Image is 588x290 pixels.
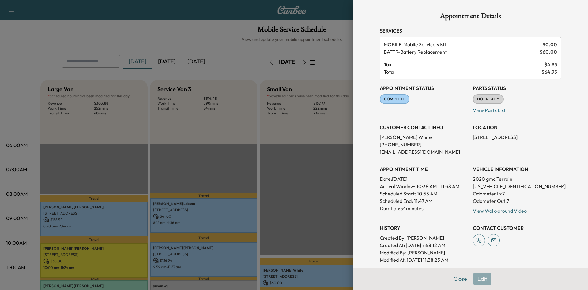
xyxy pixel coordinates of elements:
[380,165,468,173] h3: APPOINTMENT TIME
[380,197,413,205] p: Scheduled End:
[544,61,557,68] span: $ 4.95
[380,148,468,156] p: [EMAIL_ADDRESS][DOMAIN_NAME]
[541,68,557,75] span: $ 64.95
[417,190,437,197] p: 10:53 AM
[473,96,503,102] span: NOT READY
[473,104,561,114] p: View Parts List
[380,249,468,256] p: Modified By : [PERSON_NAME]
[380,12,561,22] h1: Appointment Details
[473,224,561,232] h3: CONTACT CUSTOMER
[380,133,468,141] p: [PERSON_NAME] White
[540,48,557,56] span: $ 60.00
[380,96,409,102] span: COMPLETE
[417,183,459,190] span: 10:38 AM - 11:38 AM
[384,41,540,48] span: Mobile Service Visit
[384,61,544,68] span: Tax
[473,175,561,183] p: 2020 gmc Terrain
[380,234,468,242] p: Created By : [PERSON_NAME]
[473,208,527,214] a: View Walk-around Video
[380,141,468,148] p: [PHONE_NUMBER]
[380,242,468,249] p: Created At : [DATE] 7:58:12 AM
[473,84,561,92] h3: Parts Status
[380,205,468,212] p: Duration: 54 minutes
[473,124,561,131] h3: LOCATION
[542,41,557,48] span: $ 0.00
[380,27,561,34] h3: Services
[473,183,561,190] p: [US_VEHICLE_IDENTIFICATION_NUMBER]
[380,256,468,264] p: Modified At : [DATE] 11:38:23 AM
[384,68,541,75] span: Total
[384,48,537,56] span: Battery Replacement
[380,175,468,183] p: Date: [DATE]
[450,273,471,285] button: Close
[473,133,561,141] p: [STREET_ADDRESS]
[473,165,561,173] h3: VEHICLE INFORMATION
[380,224,468,232] h3: History
[414,197,432,205] p: 11:47 AM
[380,183,468,190] p: Arrival Window:
[380,190,416,197] p: Scheduled Start:
[473,197,561,205] p: Odometer Out: 7
[380,124,468,131] h3: CUSTOMER CONTACT INFO
[380,84,468,92] h3: Appointment Status
[473,190,561,197] p: Odometer In: 7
